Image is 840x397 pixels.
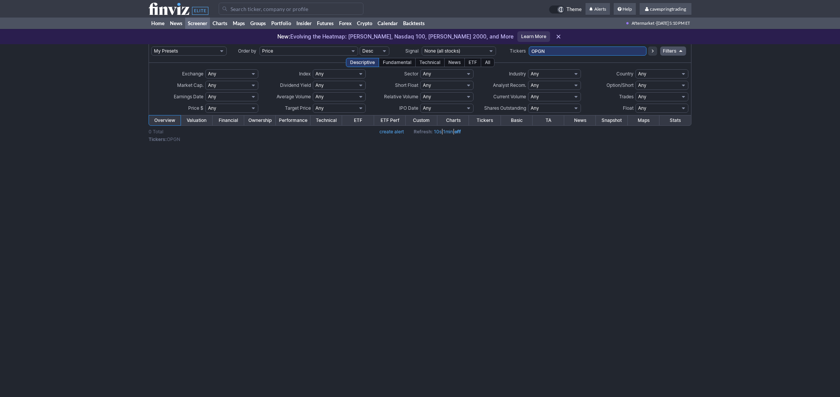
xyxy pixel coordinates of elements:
span: Market Cap. [177,82,203,88]
a: Crypto [354,18,375,29]
span: Option/Short [606,82,634,88]
a: Alerts [586,3,610,15]
span: Dividend Yield [280,82,311,88]
a: Screener [185,18,210,29]
div: ETF [464,58,481,67]
b: Refresh: [414,129,433,134]
a: Futures [314,18,336,29]
a: Basic [501,115,533,125]
a: 1min [443,129,453,134]
span: Signal [405,48,419,54]
span: Short Float [395,82,418,88]
span: Shares Outstanding [484,105,526,111]
a: Stats [659,115,691,125]
a: Charts [437,115,469,125]
a: Home [149,18,167,29]
a: Financial [213,115,244,125]
a: Technical [310,115,342,125]
b: Tickers: [149,136,167,142]
span: Earnings Date [174,94,203,99]
a: Tickers [469,115,501,125]
span: Order by [238,48,256,54]
a: TA [533,115,564,125]
span: Index [299,71,311,77]
span: Float [623,105,634,111]
a: Ownership [244,115,276,125]
span: Target Price [285,105,311,111]
a: Groups [248,18,269,29]
span: [DATE] 5:10 PM ET [656,18,690,29]
a: Valuation [181,115,212,125]
span: Relative Volume [384,94,418,99]
div: Technical [415,58,445,67]
span: Industry [509,71,526,77]
span: Trades [619,94,634,99]
div: Fundamental [379,58,416,67]
a: ETF Perf [374,115,406,125]
a: Learn More [517,31,550,42]
img: nic2x2.gif [406,130,414,135]
span: Average Volume [277,94,311,99]
a: create alert [379,129,404,134]
a: News [564,115,596,125]
a: Charts [210,18,230,29]
a: Theme [549,5,582,14]
a: News [167,18,185,29]
a: Insider [294,18,314,29]
span: | | [414,129,461,134]
span: Sector [404,71,418,77]
input: Search [219,3,363,15]
a: Maps [230,18,248,29]
a: Calendar [375,18,400,29]
span: Price $ [188,105,203,111]
div: News [444,58,465,67]
span: cavespringtrading [650,6,686,12]
a: Filters [660,46,686,56]
a: 10s [434,129,442,134]
a: Backtests [400,18,427,29]
span: New: [277,33,290,40]
a: Snapshot [596,115,627,125]
a: Custom [406,115,437,125]
a: Maps [628,115,659,125]
a: cavespringtrading [640,3,691,15]
span: Exchange [182,71,203,77]
a: Portfolio [269,18,294,29]
span: IPO Date [399,105,418,111]
span: Aftermarket · [632,18,656,29]
a: Overview [149,115,181,125]
div: Descriptive [346,58,379,67]
a: ETF [342,115,374,125]
span: Analyst Recom. [493,82,526,88]
span: Tickers [510,48,526,54]
span: Theme [566,5,582,14]
a: Forex [336,18,354,29]
a: off [454,129,461,134]
span: Country [616,71,634,77]
td: OPGN [149,136,691,143]
a: Performance [276,115,310,125]
td: 0 Total [149,128,202,136]
a: Help [614,3,636,15]
p: Evolving the Heatmap: [PERSON_NAME], Nasdaq 100, [PERSON_NAME] 2000, and More [277,33,514,40]
span: Current Volume [493,94,526,99]
div: All [481,58,494,67]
